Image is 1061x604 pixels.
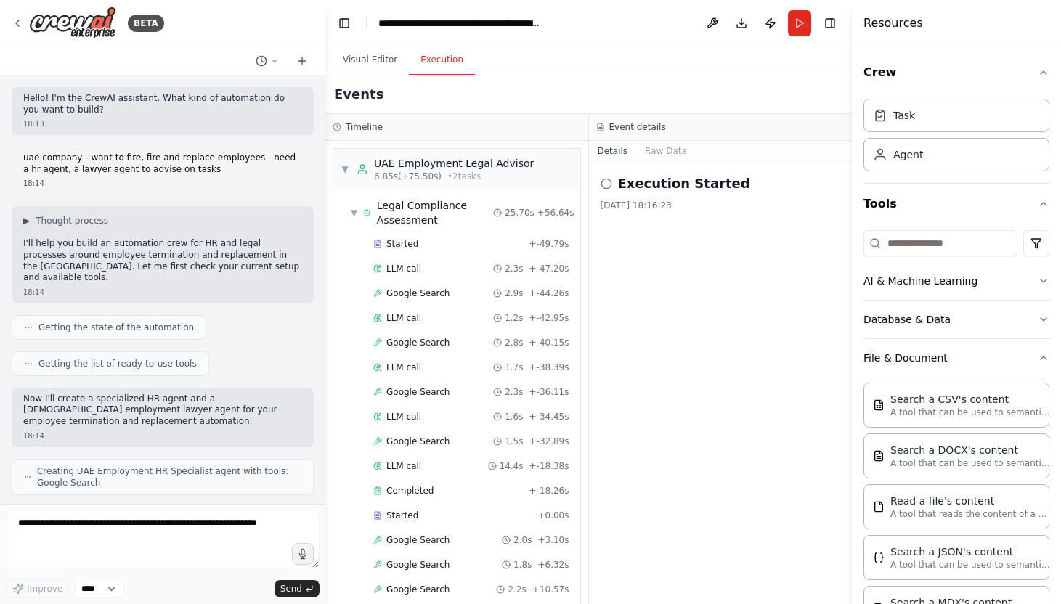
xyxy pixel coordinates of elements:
button: Tools [863,184,1049,224]
span: 1.5s [505,436,523,447]
span: 1.8s [513,559,532,571]
img: CSVSearchTool [873,399,885,411]
button: ▶Thought process [23,215,108,226]
button: AI & Machine Learning [863,262,1049,300]
button: Switch to previous chat [250,52,285,70]
span: Started [386,510,418,521]
h3: Event details [609,121,666,133]
span: Google Search [386,534,450,546]
p: A tool that can be used to semantic search a query from a CSV's content. [890,407,1050,418]
button: Raw Data [636,141,696,161]
button: Send [275,580,320,597]
button: Crew [863,52,1049,93]
span: 1.2s [505,312,523,324]
span: + -18.26s [529,485,569,497]
div: Crew [863,93,1049,183]
div: 18:13 [23,118,302,129]
span: 14.4s [500,460,524,472]
span: 2.3s [505,386,523,398]
span: 25.70s [505,207,534,219]
button: Hide right sidebar [820,13,840,33]
span: 2.2s [508,584,526,595]
button: Improve [6,579,69,598]
span: Improve [27,583,62,595]
span: + 3.10s [537,534,569,546]
span: + -18.38s [529,460,569,472]
div: 18:14 [23,178,302,189]
p: Hello! I'm the CrewAI assistant. What kind of automation do you want to build? [23,93,302,115]
button: File & Document [863,339,1049,377]
span: 2.0s [513,534,532,546]
p: Now I'll create a specialized HR agent and a [DEMOGRAPHIC_DATA] employment lawyer agent for your ... [23,393,302,428]
h4: Resources [863,15,923,32]
button: Click to speak your automation idea [292,543,314,565]
div: Agent [893,147,923,162]
span: 1.6s [505,411,523,423]
span: + -47.20s [529,263,569,274]
span: + 10.57s [532,584,569,595]
button: Start a new chat [290,52,314,70]
span: + -34.45s [529,411,569,423]
span: Getting the list of ready-to-use tools [38,358,197,370]
p: I'll help you build an automation crew for HR and legal processes around employee termination and... [23,238,302,283]
span: LLM call [386,411,421,423]
div: BETA [128,15,164,32]
div: Read a file's content [890,494,1050,508]
p: A tool that reads the content of a file. To use this tool, provide a 'file_path' parameter with t... [890,508,1050,520]
span: + 0.00s [537,510,569,521]
span: + -36.11s [529,386,569,398]
span: + 6.32s [537,559,569,571]
span: + -44.26s [529,287,569,299]
span: Completed [386,485,434,497]
img: Logo [29,7,116,39]
span: 2.8s [505,337,523,348]
span: Started [386,238,418,250]
nav: breadcrumb [378,16,542,30]
div: UAE Employment Legal Advisor [374,156,534,171]
h2: Execution Started [618,174,750,194]
span: 6.85s (+75.50s) [374,171,442,182]
span: ▼ [351,207,357,219]
img: FileReadTool [873,501,885,513]
span: + -49.79s [529,238,569,250]
span: + -42.95s [529,312,569,324]
p: A tool that can be used to semantic search a query from a DOCX's content. [890,457,1050,469]
span: LLM call [386,460,421,472]
div: [DATE] 18:16:23 [601,200,841,211]
span: 1.7s [505,362,523,373]
div: 18:14 [23,287,302,298]
h3: Timeline [346,121,383,133]
span: LLM call [386,362,421,373]
span: Google Search [386,287,450,299]
span: Google Search [386,584,450,595]
span: Getting the state of the automation [38,322,194,333]
button: Database & Data [863,301,1049,338]
div: Search a CSV's content [890,392,1050,407]
img: JSONSearchTool [873,552,885,563]
span: Google Search [386,386,450,398]
p: A tool that can be used to semantic search a query from a JSON's content. [890,559,1050,571]
p: uae company - want to fire, fire and replace employees - need a hr agent, a lawyer agent to advis... [23,152,302,175]
div: 18:14 [23,430,302,441]
span: 2.3s [505,263,523,274]
button: Execution [409,45,475,75]
div: Task [893,108,915,123]
span: LLM call [386,312,421,324]
button: Hide left sidebar [334,13,354,33]
span: + -38.39s [529,362,569,373]
span: Send [280,583,302,595]
span: ▼ [341,163,349,175]
span: 2.9s [505,287,523,299]
span: Google Search [386,436,450,447]
span: + -32.89s [529,436,569,447]
div: Legal Compliance Assessment [377,198,493,227]
div: Search a JSON's content [890,544,1050,559]
span: Google Search [386,337,450,348]
button: Details [589,141,637,161]
span: LLM call [386,263,421,274]
span: Creating UAE Employment HR Specialist agent with tools: Google Search [37,465,301,489]
span: + 56.64s [537,207,574,219]
span: • 2 task s [447,171,481,182]
span: Thought process [36,215,108,226]
img: DOCXSearchTool [873,450,885,462]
